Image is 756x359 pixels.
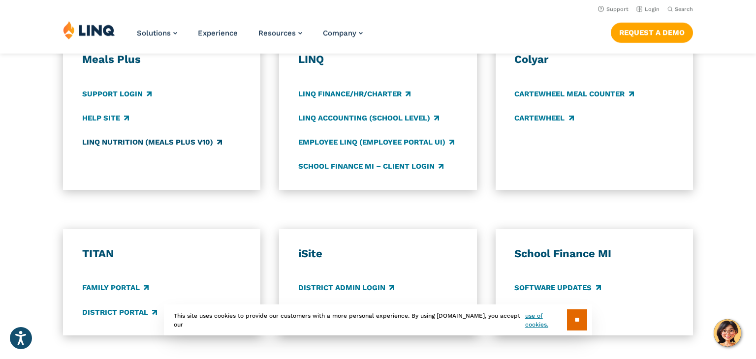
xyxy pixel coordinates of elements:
[298,137,454,148] a: Employee LINQ (Employee Portal UI)
[198,29,238,37] a: Experience
[82,89,152,99] a: Support Login
[525,311,567,329] a: use of cookies.
[137,21,363,53] nav: Primary Navigation
[667,5,693,13] button: Open Search Bar
[298,89,410,99] a: LINQ Finance/HR/Charter
[323,29,356,37] span: Company
[137,29,171,37] span: Solutions
[611,23,693,42] a: Request a Demo
[514,89,633,99] a: CARTEWHEEL Meal Counter
[63,21,115,39] img: LINQ | K‑12 Software
[137,29,177,37] a: Solutions
[598,6,629,12] a: Support
[514,53,674,66] h3: Colyar
[82,247,242,261] h3: TITAN
[298,53,458,66] h3: LINQ
[323,29,363,37] a: Company
[82,283,149,294] a: Family Portal
[298,113,439,123] a: LINQ Accounting (school level)
[611,21,693,42] nav: Button Navigation
[514,283,600,294] a: Software Updates
[82,137,222,148] a: LINQ Nutrition (Meals Plus v10)
[636,6,660,12] a: Login
[714,319,741,347] button: Hello, have a question? Let’s chat.
[82,53,242,66] h3: Meals Plus
[82,307,157,318] a: District Portal
[258,29,296,37] span: Resources
[298,283,394,294] a: District Admin Login
[514,247,674,261] h3: School Finance MI
[675,6,693,12] span: Search
[298,247,458,261] h3: iSite
[258,29,302,37] a: Resources
[164,304,592,335] div: This site uses cookies to provide our customers with a more personal experience. By using [DOMAIN...
[298,161,443,172] a: School Finance MI – Client Login
[514,113,573,123] a: CARTEWHEEL
[82,113,129,123] a: Help Site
